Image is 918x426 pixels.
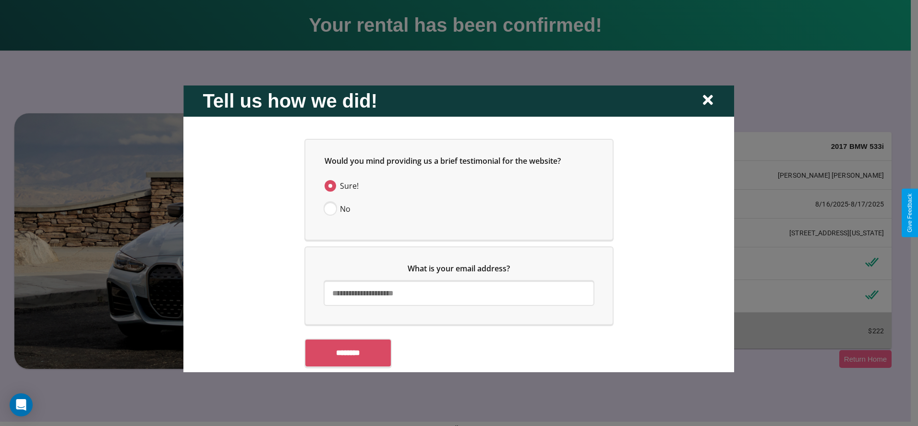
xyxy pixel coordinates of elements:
[10,393,33,416] div: Open Intercom Messenger
[325,155,561,166] span: Would you mind providing us a brief testimonial for the website?
[408,263,510,273] span: What is your email address?
[340,180,359,191] span: Sure!
[203,90,377,111] h2: Tell us how we did!
[906,194,913,232] div: Give Feedback
[340,203,350,214] span: No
